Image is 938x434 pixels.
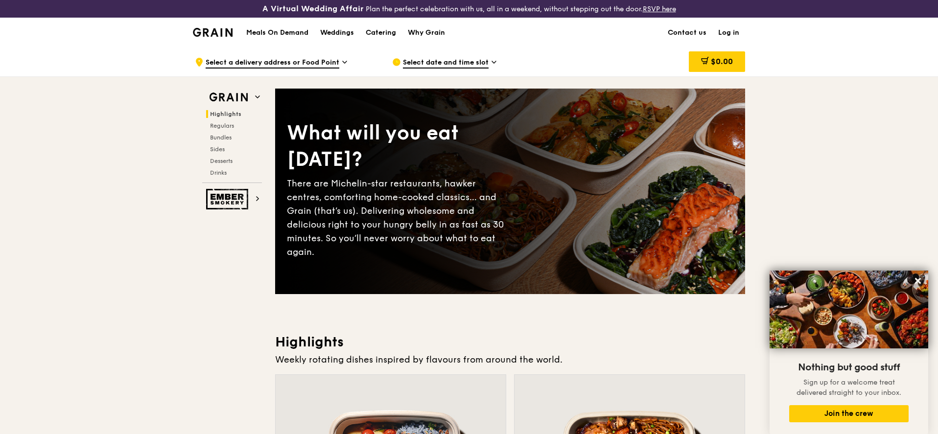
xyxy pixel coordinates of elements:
[193,28,233,37] img: Grain
[789,405,909,422] button: Join the crew
[770,271,928,348] img: DSC07876-Edit02-Large.jpeg
[210,122,234,129] span: Regulars
[910,273,926,289] button: Close
[275,353,745,366] div: Weekly rotating dishes inspired by flavours from around the world.
[360,18,402,47] a: Catering
[262,4,364,14] h3: A Virtual Wedding Affair
[210,158,233,164] span: Desserts
[210,169,227,176] span: Drinks
[287,177,510,259] div: There are Michelin-star restaurants, hawker centres, comforting home-cooked classics… and Grain (...
[275,333,745,351] h3: Highlights
[210,146,225,153] span: Sides
[187,4,751,14] div: Plan the perfect celebration with us, all in a weekend, without stepping out the door.
[408,18,445,47] div: Why Grain
[366,18,396,47] div: Catering
[206,58,339,69] span: Select a delivery address or Food Point
[320,18,354,47] div: Weddings
[402,18,451,47] a: Why Grain
[662,18,712,47] a: Contact us
[210,134,232,141] span: Bundles
[193,17,233,46] a: GrainGrain
[797,378,901,397] span: Sign up for a welcome treat delivered straight to your inbox.
[314,18,360,47] a: Weddings
[643,5,676,13] a: RSVP here
[246,28,308,38] h1: Meals On Demand
[798,362,900,373] span: Nothing but good stuff
[712,18,745,47] a: Log in
[206,189,251,209] img: Ember Smokery web logo
[711,57,733,66] span: $0.00
[403,58,489,69] span: Select date and time slot
[206,89,251,106] img: Grain web logo
[210,111,241,117] span: Highlights
[287,120,510,173] div: What will you eat [DATE]?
